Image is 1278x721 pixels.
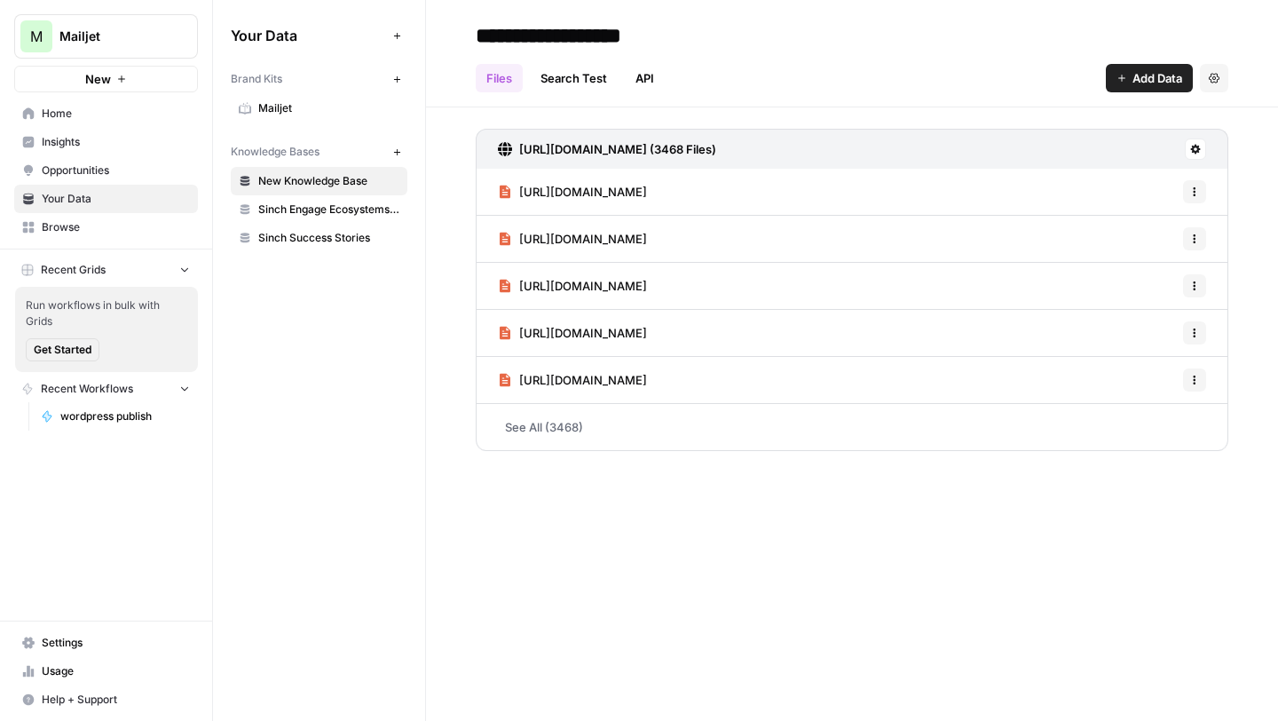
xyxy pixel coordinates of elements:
a: Your Data [14,185,198,213]
span: Run workflows in bulk with Grids [26,297,187,329]
span: [URL][DOMAIN_NAME] [519,277,647,295]
span: Knowledge Bases [231,144,319,160]
a: Sinch Engage Ecosystems CVPs [231,195,407,224]
a: Insights [14,128,198,156]
span: New Knowledge Base [258,173,399,189]
span: M [30,26,43,47]
span: Mailjet [258,100,399,116]
a: Home [14,99,198,128]
span: [URL][DOMAIN_NAME] [519,371,647,389]
a: See All (3468) [476,404,1228,450]
span: [URL][DOMAIN_NAME] [519,183,647,201]
a: wordpress publish [33,402,198,431]
span: Sinch Success Stories [258,230,399,246]
a: Mailjet [231,94,407,123]
span: Browse [42,219,190,235]
button: Workspace: Mailjet [14,14,198,59]
button: Recent Workflows [14,376,198,402]
a: Usage [14,657,198,685]
a: [URL][DOMAIN_NAME] [498,263,647,309]
a: Files [476,64,523,92]
span: Your Data [42,191,190,207]
span: Recent Grids [41,262,106,278]
span: Home [42,106,190,122]
span: Settings [42,635,190,651]
span: Mailjet [59,28,167,45]
a: Search Test [530,64,618,92]
span: Recent Workflows [41,381,133,397]
span: Your Data [231,25,386,46]
a: New Knowledge Base [231,167,407,195]
a: [URL][DOMAIN_NAME] [498,357,647,403]
button: Get Started [26,338,99,361]
button: Recent Grids [14,257,198,283]
a: Settings [14,629,198,657]
button: Help + Support [14,685,198,714]
span: wordpress publish [60,408,190,424]
a: API [625,64,665,92]
h3: [URL][DOMAIN_NAME] (3468 Files) [519,140,716,158]
a: [URL][DOMAIN_NAME] [498,216,647,262]
button: New [14,66,198,92]
a: [URL][DOMAIN_NAME] [498,310,647,356]
span: Add Data [1132,69,1182,87]
span: New [85,70,111,88]
span: Insights [42,134,190,150]
span: Brand Kits [231,71,282,87]
a: Opportunities [14,156,198,185]
button: Add Data [1106,64,1193,92]
span: Opportunities [42,162,190,178]
span: Get Started [34,342,91,358]
span: [URL][DOMAIN_NAME] [519,324,647,342]
a: [URL][DOMAIN_NAME] [498,169,647,215]
span: Usage [42,663,190,679]
span: Help + Support [42,692,190,708]
a: Browse [14,213,198,242]
a: Sinch Success Stories [231,224,407,252]
span: [URL][DOMAIN_NAME] [519,230,647,248]
a: [URL][DOMAIN_NAME] (3468 Files) [498,130,716,169]
span: Sinch Engage Ecosystems CVPs [258,202,399,218]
